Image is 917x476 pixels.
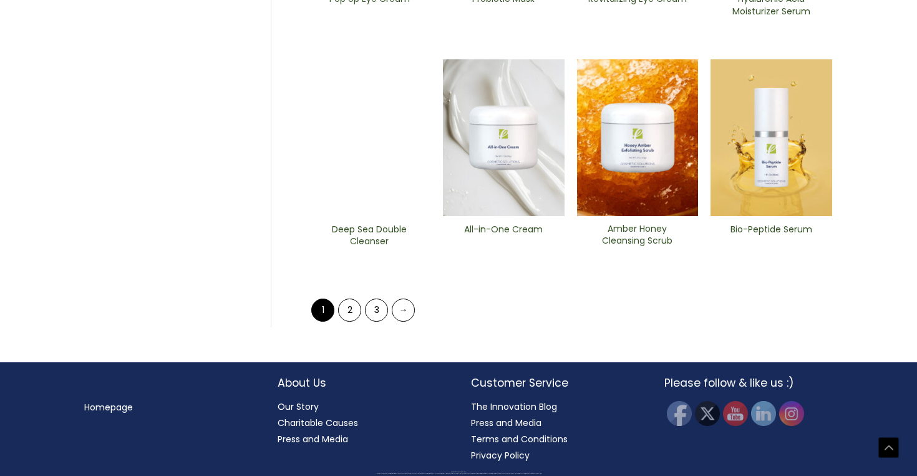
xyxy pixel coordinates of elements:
[22,472,895,473] div: Copyright © 2025
[443,59,565,217] img: All In One Cream
[471,399,639,464] nav: Customer Service
[695,401,720,426] img: Twitter
[454,224,554,252] a: All-in-One ​Cream
[278,400,319,413] a: Our Story
[278,375,446,391] h2: About Us
[319,224,420,252] a: Deep Sea Double Cleanser
[587,223,687,251] a: Amber Honey Cleansing Scrub
[338,299,361,322] a: Page 2
[721,224,822,247] h2: Bio-Peptide ​Serum
[365,299,388,322] a: Page 3
[278,417,358,429] a: Charitable Causes
[667,401,692,426] img: Facebook
[309,59,430,217] img: Deep Sea Double Cleanser
[319,224,420,247] h2: Deep Sea Double Cleanser
[587,223,687,247] h2: Amber Honey Cleansing Scrub
[84,399,253,415] nav: Menu
[22,474,895,475] div: All material on this Website, including design, text, images, logos and sounds, are owned by Cosm...
[711,59,832,217] img: Bio-Peptide ​Serum
[471,417,541,429] a: Press and Media
[309,298,832,327] nav: Product Pagination
[458,472,466,472] span: Cosmetic Solutions
[392,299,415,322] a: →
[278,433,348,445] a: Press and Media
[84,401,133,414] a: Homepage
[664,375,833,391] h2: Please follow & like us :)
[471,433,568,445] a: Terms and Conditions
[454,224,554,247] h2: All-in-One ​Cream
[471,375,639,391] h2: Customer Service
[471,449,530,462] a: Privacy Policy
[278,399,446,447] nav: About Us
[721,224,822,252] a: Bio-Peptide ​Serum
[577,59,699,216] img: Amber Honey Cleansing Scrub
[311,299,334,322] span: Page 1
[471,400,557,413] a: The Innovation Blog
